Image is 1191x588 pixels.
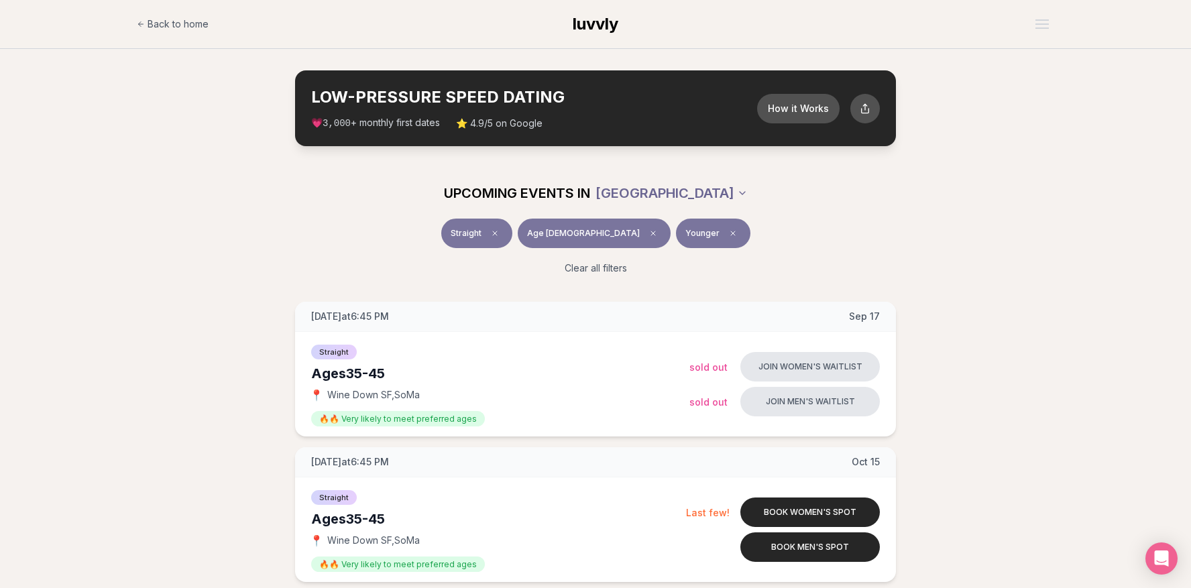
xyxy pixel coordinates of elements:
[518,219,671,248] button: Age [DEMOGRAPHIC_DATA]Clear age
[311,390,322,400] span: 📍
[311,86,757,108] h2: LOW-PRESSURE SPEED DATING
[451,228,481,239] span: Straight
[327,534,420,547] span: Wine Down SF , SoMa
[311,364,689,383] div: Ages 35-45
[311,510,686,528] div: Ages 35-45
[527,228,640,239] span: Age [DEMOGRAPHIC_DATA]
[645,225,661,241] span: Clear age
[686,507,730,518] span: Last few!
[557,253,635,283] button: Clear all filters
[137,11,209,38] a: Back to home
[689,396,728,408] span: Sold Out
[685,228,720,239] span: Younger
[441,219,512,248] button: StraightClear event type filter
[148,17,209,31] span: Back to home
[311,455,389,469] span: [DATE] at 6:45 PM
[311,116,440,130] span: 💗 + monthly first dates
[852,455,880,469] span: Oct 15
[573,14,618,34] span: luvvly
[311,556,485,572] span: 🔥🔥 Very likely to meet preferred ages
[487,225,503,241] span: Clear event type filter
[740,532,880,562] button: Book men's spot
[595,178,748,208] button: [GEOGRAPHIC_DATA]
[676,219,750,248] button: YoungerClear preference
[311,345,357,359] span: Straight
[311,310,389,323] span: [DATE] at 6:45 PM
[1145,542,1178,575] div: Open Intercom Messenger
[757,94,840,123] button: How it Works
[740,352,880,381] button: Join women's waitlist
[573,13,618,35] a: luvvly
[311,411,485,426] span: 🔥🔥 Very likely to meet preferred ages
[1030,14,1054,34] button: Open menu
[740,497,880,527] button: Book women's spot
[311,535,322,546] span: 📍
[323,118,351,129] span: 3,000
[456,117,543,130] span: ⭐ 4.9/5 on Google
[689,361,728,373] span: Sold Out
[740,387,880,416] button: Join men's waitlist
[327,388,420,402] span: Wine Down SF , SoMa
[849,310,880,323] span: Sep 17
[725,225,741,241] span: Clear preference
[444,184,590,202] span: UPCOMING EVENTS IN
[311,490,357,505] span: Straight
